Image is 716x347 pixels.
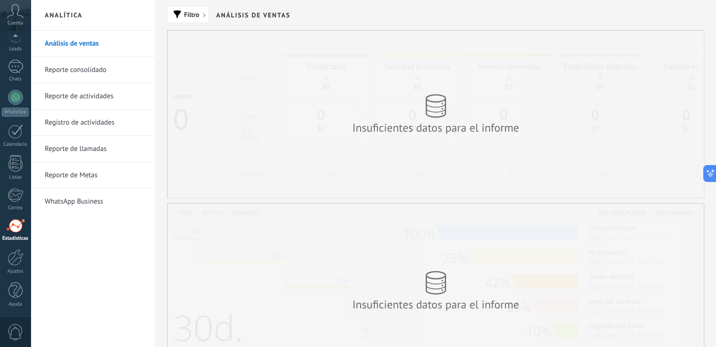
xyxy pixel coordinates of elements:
[31,31,155,57] li: Análisis de ventas
[31,110,155,136] li: Registro de actividades
[2,46,29,52] div: Leads
[31,83,155,110] li: Reporte de actividades
[351,120,521,135] div: Insuficientes datos para el informe
[2,268,29,275] div: Ajustes
[2,236,29,242] div: Estadísticas
[45,110,145,136] a: Registro de actividades
[45,31,145,57] a: Análisis de ventas
[2,108,29,117] div: WhatsApp
[45,189,145,215] a: WhatsApp Business
[45,83,145,110] a: Reporte de actividades
[2,76,29,82] div: Chats
[2,174,29,181] div: Listas
[45,57,145,83] a: Reporte consolidado
[45,162,145,189] a: Reporte de Metas
[31,57,155,83] li: Reporte consolidado
[184,11,199,18] span: Filtro
[2,301,29,308] div: Ayuda
[8,20,23,26] span: Cuenta
[45,136,145,162] a: Reporte de llamadas
[2,205,29,211] div: Correo
[31,162,155,189] li: Reporte de Metas
[31,189,155,214] li: WhatsApp Business
[2,142,29,148] div: Calendario
[167,6,209,23] button: Filtro
[31,136,155,162] li: Reporte de llamadas
[351,297,521,312] div: Insuficientes datos para el informe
